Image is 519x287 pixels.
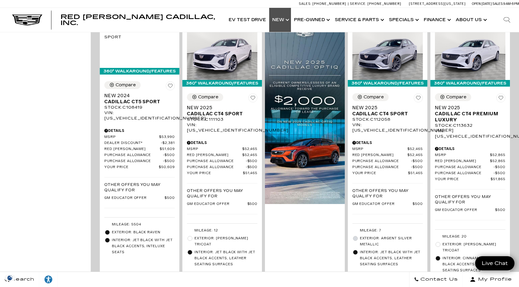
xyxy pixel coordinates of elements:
[187,171,257,176] a: Your Price $51,465
[352,153,423,158] a: Red [PERSON_NAME] $52,465
[476,275,512,284] span: My Profile
[187,111,253,117] span: Cadillac CT4 Sport
[435,123,505,128] div: Stock : C113632
[435,208,495,212] span: GM Educator Offer
[104,141,175,145] a: Dealer Discount* $2,381
[104,196,165,200] span: GM Educator Offer
[352,227,423,234] li: Mileage: 7
[104,182,175,193] p: Other Offers You May Qualify For
[194,235,257,247] span: Exterior: [PERSON_NAME] Tricoat
[187,117,257,122] div: Stock : C111103
[435,171,494,176] span: Purchase Allowance
[182,80,262,87] div: 360° WalkAround/Features
[435,233,505,241] li: Mileage: 20
[435,159,490,164] span: Red [PERSON_NAME]
[198,94,218,100] div: Compare
[299,2,312,6] span: Sales:
[435,165,494,170] span: Purchase Allowance
[386,8,421,32] a: Specials
[408,171,423,176] span: $51,465
[495,8,519,32] div: Search
[414,93,423,105] button: Save Vehicle
[430,80,510,87] div: 360° WalkAround/Features
[60,14,220,26] a: Red [PERSON_NAME] Cadillac, Inc.
[187,165,246,170] span: Purchase Allowance
[352,105,418,111] span: New 2025
[421,8,453,32] a: Finance
[291,8,332,32] a: Pre-Owned
[435,194,505,205] p: Other Offers You May Qualify For
[187,105,253,111] span: New 2025
[104,110,175,121] div: VIN: [US_VEHICLE_IDENTIFICATION_NUMBER]
[187,188,257,199] p: Other Offers You May Qualify For
[352,122,423,133] div: VIN: [US_VEHICLE_IDENTIFICATION_NUMBER]
[453,8,489,32] a: About Us
[479,260,511,267] span: Live Chat
[104,196,175,200] a: GM Educator Offer $500
[100,68,179,75] div: 360° WalkAround/Features
[187,153,242,158] span: Red [PERSON_NAME]
[494,171,505,176] span: $500
[435,111,501,123] span: Cadillac CT4 Premium Luxury
[104,153,163,158] span: Purchase Allowance
[187,171,243,176] span: Your Price
[165,196,175,200] span: $500
[446,94,466,100] div: Compare
[419,275,458,284] span: Contact Us
[9,275,34,284] span: Search
[411,165,423,170] span: $500
[435,146,505,151] div: Pricing Details - New 2025 Cadillac CT4 Premium Luxury
[104,81,141,89] button: Compare Vehicle
[435,93,471,101] button: Compare Vehicle
[248,93,257,105] button: Save Vehicle
[352,165,411,170] span: Purchase Allowance
[495,208,505,212] span: $500
[39,275,57,284] div: Explore your accessibility options
[187,140,257,145] div: Pricing Details - New 2025 Cadillac CT4 Sport
[104,105,175,110] div: Stock : C108419
[104,147,175,151] a: Red [PERSON_NAME] $51,609
[159,135,175,139] span: $53,990
[409,272,463,287] a: Contact Us
[364,94,384,100] div: Compare
[496,93,505,105] button: Save Vehicle
[352,165,423,170] a: Purchase Allowance $500
[435,159,505,164] a: Red [PERSON_NAME] $52,865
[194,249,257,267] span: Interior: Jet Black with Jet Black accents, Leather Seating Surfaces
[492,2,503,6] span: Sales:
[104,159,163,164] span: Purchase Allowance
[435,208,505,212] a: GM Educator Offer $500
[104,93,175,105] a: New 2024Cadillac CT5 Sport
[352,111,418,117] span: Cadillac CT4 Sport
[104,93,170,99] span: New 2024
[435,177,505,182] a: Your Price $51,865
[407,153,423,158] span: $52,465
[442,241,505,254] span: Exterior: [PERSON_NAME] Tricoat
[494,165,505,170] span: $500
[407,147,423,151] span: $52,465
[312,2,346,6] span: [PHONE_NUMBER]
[435,105,505,123] a: New 2025Cadillac CT4 Premium Luxury
[491,177,505,182] span: $51,865
[242,147,258,151] span: $52,465
[352,159,411,164] span: Purchase Allowance
[159,165,175,170] span: $50,609
[242,153,258,158] span: $52,465
[246,165,258,170] span: $500
[112,237,175,255] span: Interior: Jet Black with Jet Black Accents, Inteluxe Seats
[187,122,257,133] div: VIN: [US_VEHICLE_IDENTIFICATION_NUMBER]
[413,202,423,206] span: $500
[12,14,42,26] img: Cadillac Dark Logo with Cadillac White Text
[299,2,348,5] a: Sales: [PHONE_NUMBER]
[350,2,367,6] span: Service:
[187,202,247,206] span: GM Educator Offer
[435,105,501,111] span: New 2025
[435,153,505,158] a: MSRP $52,865
[104,147,160,151] span: Red [PERSON_NAME]
[104,135,175,139] a: MSRP $53,990
[104,221,175,228] li: Mileage: 5504
[104,153,175,158] a: Purchase Allowance $500
[472,2,492,6] span: Open [DATE]
[352,202,423,206] a: GM Educator Offer $500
